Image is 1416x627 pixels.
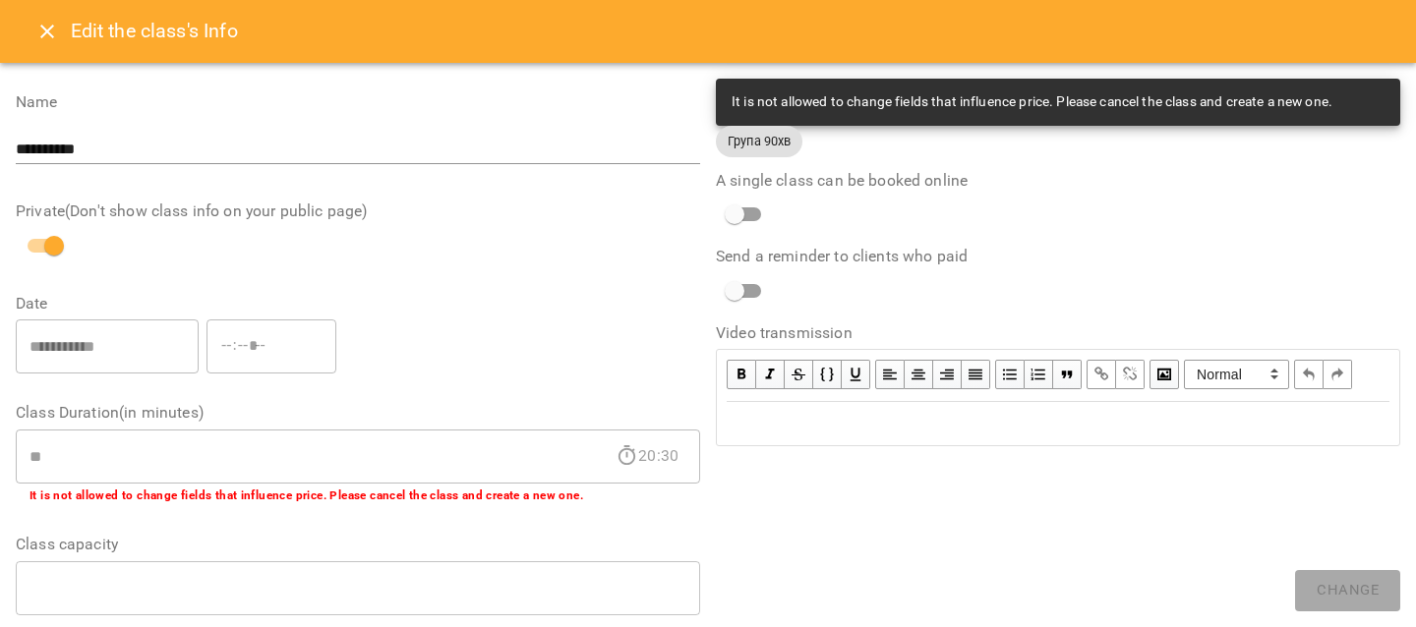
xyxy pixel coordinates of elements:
button: Undo [1294,360,1324,389]
button: Redo [1324,360,1352,389]
button: Align Center [905,360,933,389]
button: OL [1025,360,1053,389]
button: Align Left [875,360,905,389]
label: Class Duration(in minutes) [16,405,700,421]
label: Private(Don't show class info on your public page) [16,203,700,219]
button: Strikethrough [785,360,813,389]
button: Align Right [933,360,962,389]
button: Monospace [813,360,842,389]
h6: Edit the class's Info [71,16,238,46]
button: Align Justify [962,360,990,389]
button: Link [1087,360,1116,389]
div: It is not allowed to change fields that influence price. Please cancel the class and create a new... [732,85,1332,120]
b: It is not allowed to change fields that influence price. Please cancel the class and create a new... [29,488,583,502]
button: UL [995,360,1025,389]
button: Bold [727,360,756,389]
button: Image [1150,360,1179,389]
button: Close [24,8,71,55]
span: Normal [1184,360,1289,389]
label: A single class can be booked online [716,173,1400,189]
label: Name [16,94,700,110]
label: Video transmission [716,325,1400,341]
label: Date [16,296,700,312]
label: Send a reminder to clients who paid [716,249,1400,264]
span: Група 90хв [716,132,802,150]
button: Blockquote [1053,360,1082,389]
button: Remove Link [1116,360,1145,389]
label: Class capacity [16,537,700,552]
div: Edit text [718,403,1398,444]
button: Italic [756,360,785,389]
button: Underline [842,360,870,389]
